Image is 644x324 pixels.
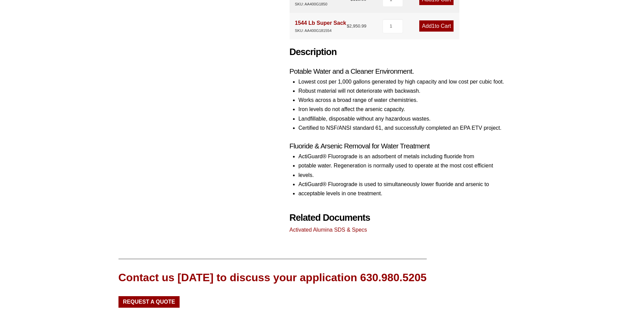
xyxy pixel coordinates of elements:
li: Works across a broad range of water chemistries. [298,95,526,105]
div: SKU: AA400G181554 [295,28,346,34]
li: acceptable levels in one treatment. [298,189,526,198]
li: ActiGuard® Fluorograde is an adsorbent of metals including fluoride from [298,152,526,161]
li: Iron levels do not affect the arsenic capacity. [298,105,526,114]
bdi: 2,950.99 [347,23,366,29]
span: 1 [432,23,435,29]
h2: Description [290,47,526,58]
li: ActiGuard® Fluorograde is used to simultaneously lower fluoride and arsenic to [298,180,526,189]
div: 1544 Lb Super Sack [295,18,346,34]
h3: Potable Water and a Cleaner Environment. [290,67,526,76]
li: Robust material will not deteriorate with backwash. [298,86,526,95]
a: Request a Quote [118,296,180,308]
li: Certified to NSF/ANSI standard 61, and successfully completed an EPA ETV project. [298,123,526,132]
li: Lowest cost per 1,000 gallons generated by high capacity and low cost per cubic foot. [298,77,526,86]
li: potable water. Regeneration is normally used to operate at the most cost efficient [298,161,526,170]
a: Add1to Cart [419,20,454,32]
div: SKU: AA400G1850 [295,1,328,7]
a: Activated Alumina SDS & Specs [290,227,367,233]
h3: Fluoride & Arsenic Removal for Water Treatment [290,141,526,150]
span: Request a Quote [123,299,175,305]
li: Landfillable, disposable without any hazardous wastes. [298,114,526,123]
div: Contact us [DATE] to discuss your application 630.980.5205 [118,270,427,285]
li: levels. [298,170,526,180]
span: $ [347,23,349,29]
